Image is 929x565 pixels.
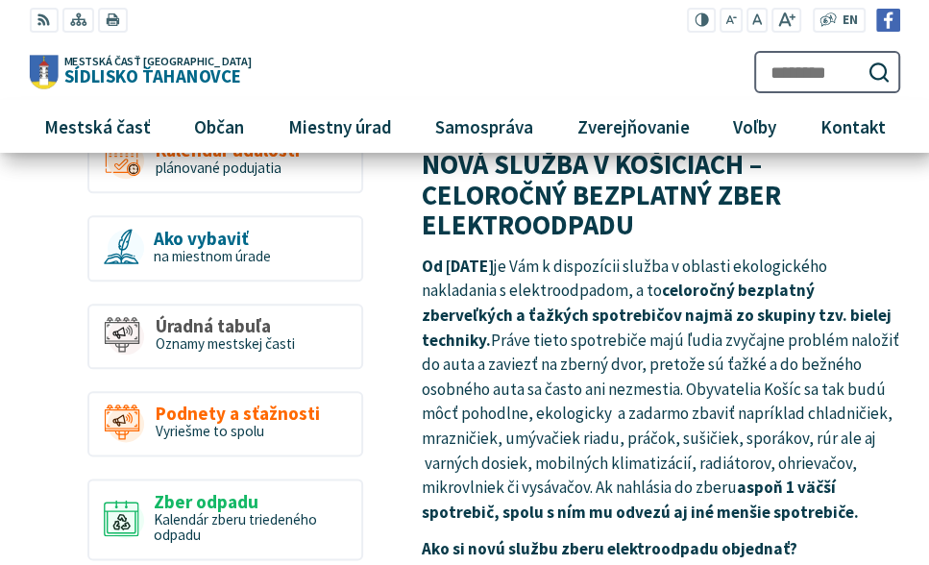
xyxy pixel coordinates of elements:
[87,128,363,194] a: Kalendár udalostí plánované podujatia
[156,422,264,440] span: Vyriešme to spolu
[186,100,251,152] span: Občan
[720,8,743,34] button: Zmenšiť veľkosť písma
[154,247,271,265] span: na miestnom úrade
[87,215,363,282] a: Ako vybaviť na miestnom úrade
[421,100,548,152] a: Samospráva
[180,100,258,152] a: Občan
[29,56,58,89] img: Prejsť na domovskú stránku
[422,147,781,242] span: NOVÁ SLUŽBA V KOŠICIACH – CELOROČNÝ BEZPLATNÝ ZBER ELEKTROODPADU
[805,100,899,152] a: Kontakt
[719,100,791,152] a: Voľby
[422,538,797,559] strong: Ako si novú službu zberu elektroodpadu objednať?
[156,140,300,160] span: Kalendár udalostí
[771,8,801,34] button: Zväčšiť veľkosť písma
[29,56,251,89] a: Logo Sídlisko Ťahanovce, prejsť na domovskú stránku.
[422,280,815,326] strong: celoročný bezplatný zber
[87,479,363,560] a: Zber odpadu Kalendár zberu triedeného odpadu
[428,100,540,152] span: Samospráva
[273,100,405,152] a: Miestny úrad
[746,8,768,34] button: Nastaviť pôvodnú veľkosť písma
[562,100,703,152] a: Zverejňovanie
[154,229,271,249] span: Ako vybaviť
[422,305,892,351] strong: veľkých a ťažkých spotrebičov najmä zo skupiny tzv. bielej techniky.
[156,159,281,177] span: plánované podujatia
[29,100,164,152] a: Mestská časť
[281,100,399,152] span: Miestny úrad
[156,334,295,353] span: Oznamy mestskej časti
[422,256,494,277] strong: Od [DATE]
[154,492,347,512] span: Zber odpadu
[156,404,320,424] span: Podnety a sťažnosti
[63,56,251,67] span: Mestská časť [GEOGRAPHIC_DATA]
[837,11,863,31] a: EN
[156,316,295,336] span: Úradná tabuľa
[87,304,363,370] a: Úradná tabuľa Oznamy mestskej časti
[876,9,900,33] img: Prejsť na Facebook stránku
[813,100,892,152] span: Kontakt
[37,100,158,152] span: Mestská časť
[570,100,697,152] span: Zverejňovanie
[87,391,363,457] a: Podnety a sťažnosti Vyriešme to spolu
[154,510,317,545] span: Kalendár zberu triedeného odpadu
[843,11,858,31] span: EN
[58,56,251,86] span: Sídlisko Ťahanovce
[422,255,900,526] p: je Vám k dispozícii služba v oblasti ekologického nakladania s elektroodpadom, a to Práve tieto s...
[725,100,783,152] span: Voľby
